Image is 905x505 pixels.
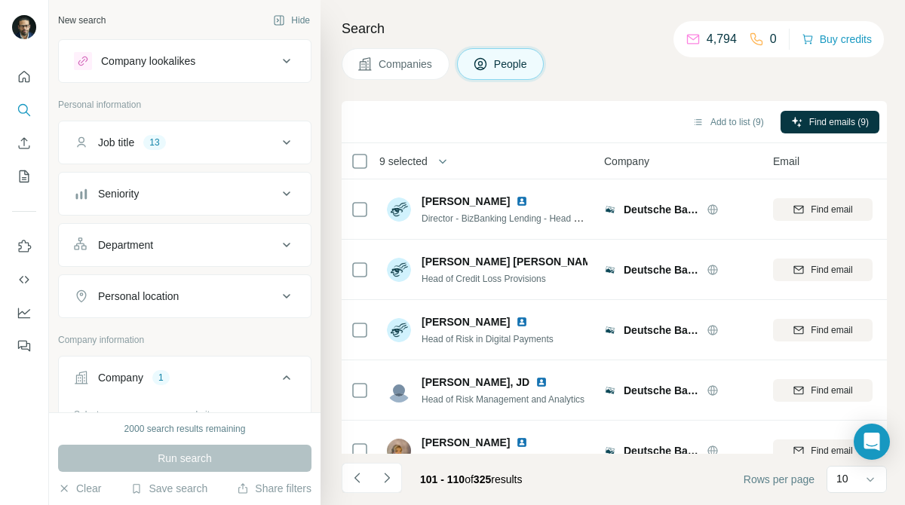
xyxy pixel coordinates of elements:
[422,394,584,405] span: Head of Risk Management and Analytics
[12,63,36,90] button: Quick start
[387,258,411,282] img: Avatar
[101,54,195,69] div: Company lookalikes
[811,203,852,216] span: Find email
[98,186,139,201] div: Seniority
[59,43,311,79] button: Company lookalikes
[624,262,699,277] span: Deutsche Bank
[237,481,311,496] button: Share filters
[59,176,311,212] button: Seniority
[58,14,106,27] div: New search
[12,130,36,157] button: Enrich CSV
[422,314,510,329] span: [PERSON_NAME]
[12,266,36,293] button: Use Surfe API
[262,9,321,32] button: Hide
[12,163,36,190] button: My lists
[74,402,296,421] div: Select a company name or website
[422,375,529,390] span: [PERSON_NAME], JD
[12,299,36,326] button: Dashboard
[535,376,548,388] img: LinkedIn logo
[802,29,872,50] button: Buy credits
[624,443,699,458] span: Deutsche Bank
[387,439,411,463] img: Avatar
[59,227,311,263] button: Department
[143,136,165,149] div: 13
[420,473,465,485] span: 101 - 110
[98,289,179,304] div: Personal location
[342,18,887,39] h4: Search
[811,384,852,397] span: Find email
[387,378,411,402] img: Avatar
[152,371,170,384] div: 1
[12,332,36,360] button: Feedback
[770,30,777,48] p: 0
[682,111,775,133] button: Add to list (9)
[422,212,710,224] span: Director - BizBanking Lending - Head of Risk and Portfolio Management
[773,198,873,221] button: Find email
[624,202,699,217] span: Deutsche Bank
[809,115,869,129] span: Find emails (9)
[604,154,649,169] span: Company
[811,444,852,458] span: Find email
[836,471,848,486] p: 10
[707,30,737,48] p: 4,794
[516,195,528,207] img: LinkedIn logo
[98,370,143,385] div: Company
[98,135,134,150] div: Job title
[12,15,36,39] img: Avatar
[12,96,36,124] button: Search
[12,233,36,260] button: Use Surfe on LinkedIn
[372,463,402,493] button: Navigate to next page
[387,318,411,342] img: Avatar
[58,98,311,112] p: Personal information
[773,379,873,402] button: Find email
[422,194,510,209] span: [PERSON_NAME]
[422,435,510,450] span: [PERSON_NAME]
[744,472,814,487] span: Rows per page
[342,463,372,493] button: Navigate to previous page
[387,197,411,222] img: Avatar
[58,481,101,496] button: Clear
[59,360,311,402] button: Company1
[604,264,616,276] img: Logo of Deutsche Bank
[781,111,879,133] button: Find emails (9)
[59,124,311,161] button: Job title13
[604,204,616,216] img: Logo of Deutsche Bank
[854,424,890,460] div: Open Intercom Messenger
[124,422,246,436] div: 2000 search results remaining
[604,445,616,457] img: Logo of Deutsche Bank
[773,259,873,281] button: Find email
[516,316,528,328] img: LinkedIn logo
[773,154,799,169] span: Email
[59,278,311,314] button: Personal location
[98,237,153,252] div: Department
[494,57,529,72] span: People
[420,473,522,485] span: results
[422,254,602,269] span: [PERSON_NAME] [PERSON_NAME]
[474,473,491,485] span: 325
[422,274,546,284] span: Head of Credit Loss Provisions
[773,319,873,341] button: Find email
[604,384,616,396] img: Logo of Deutsche Bank
[379,154,428,169] span: 9 selected
[624,323,699,338] span: Deutsche Bank
[465,473,474,485] span: of
[58,333,311,347] p: Company information
[604,324,616,336] img: Logo of Deutsche Bank
[422,334,554,344] span: Head of Risk in Digital Payments
[811,263,852,277] span: Find email
[379,57,434,72] span: Companies
[516,436,528,448] img: LinkedIn logo
[130,481,207,496] button: Save search
[773,439,873,462] button: Find email
[624,383,699,398] span: Deutsche Bank
[811,323,852,337] span: Find email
